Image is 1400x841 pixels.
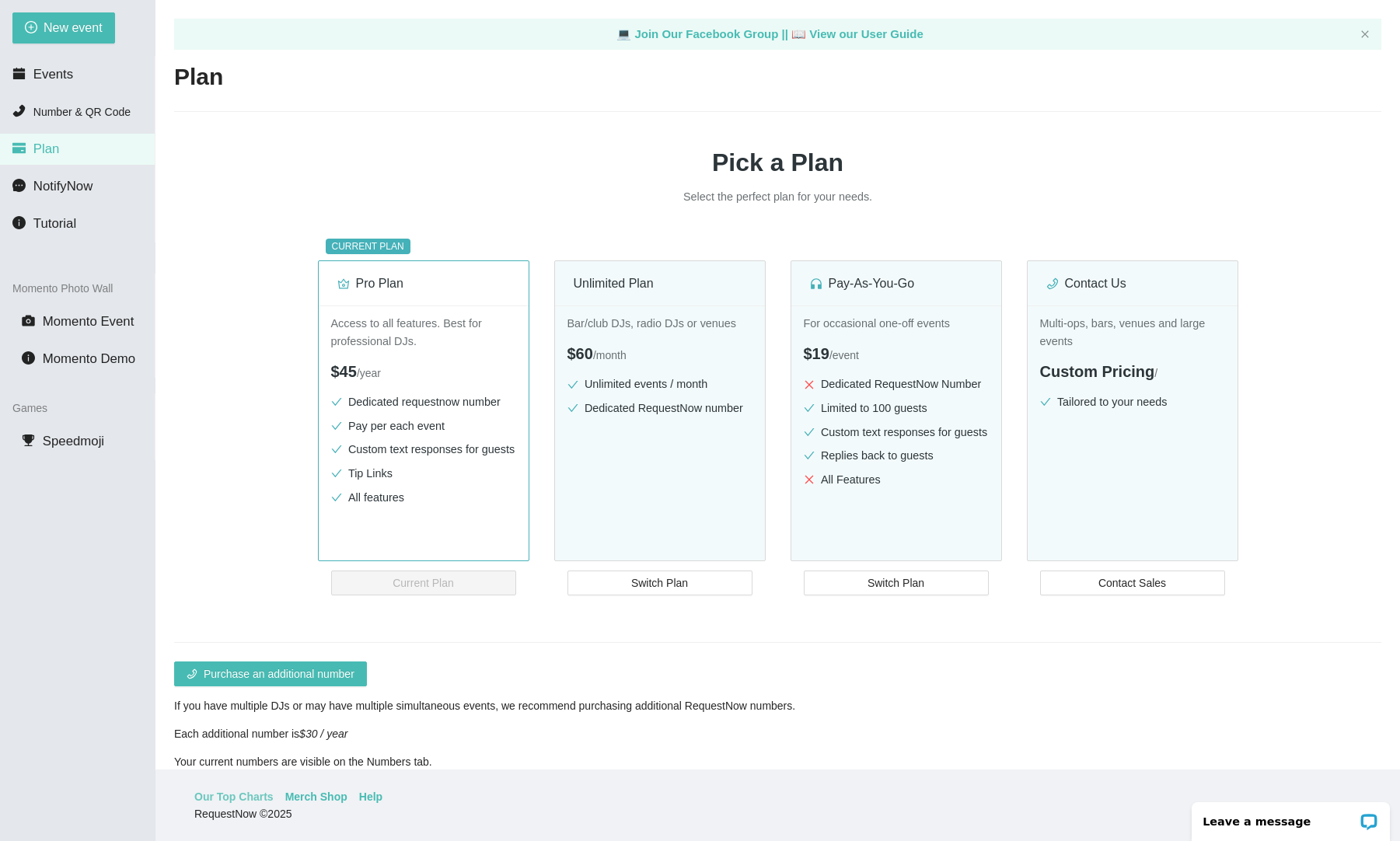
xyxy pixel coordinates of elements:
i: $30 / year [299,728,347,740]
span: Events [33,67,73,82]
span: Contact Sales [1098,574,1166,591]
span: Switch Plan [868,574,924,591]
span: New event [44,18,103,37]
li: Custom text responses for guests [804,424,989,441]
p: For occasional one-off events [804,315,989,333]
iframe: LiveChat chat widget [1182,792,1400,841]
span: close [804,474,815,485]
span: crown [337,277,350,290]
li: Tip Links [331,465,516,483]
button: Switch Plan [567,571,752,595]
span: check [804,450,815,461]
a: Our Top Charts [194,788,274,805]
span: Purchase an additional number [204,665,354,682]
span: check [331,492,342,503]
span: / [1154,367,1157,379]
span: laptop [616,27,631,40]
span: Speedmoji [43,434,104,448]
a: Help [359,788,382,805]
li: Dedicated RequestNow number [567,400,752,417]
span: Tutorial [33,216,76,231]
div: Pay-As-You-Go [810,274,983,293]
span: message [12,179,26,192]
button: plus-circleNew event [12,12,115,44]
div: Contact Us [1046,274,1219,293]
span: laptop [791,27,806,40]
p: Bar/club DJs, radio DJs or venues [567,315,752,333]
li: Custom text responses for guests [331,441,516,459]
span: phone [1046,277,1059,290]
p: Multi-ops, bars, venues and large events [1040,315,1225,350]
span: check [331,420,342,431]
h1: Pick a Plan [174,143,1381,182]
span: / event [829,349,859,361]
span: check [331,444,342,455]
span: check [331,468,342,479]
li: Pay per each event [331,417,516,435]
button: close [1360,30,1370,40]
span: check [567,403,578,414]
li: Replies back to guests [804,447,989,465]
a: Merch Shop [285,788,347,805]
span: $19 [804,345,829,362]
button: phonePurchase an additional number [174,661,367,686]
h2: Plan [174,61,1381,93]
span: camera [22,314,35,327]
button: Contact Sales [1040,571,1225,595]
button: Switch Plan [804,571,989,595]
li: Unlimited events / month [567,375,752,393]
span: calendar [12,67,26,80]
li: Tailored to your needs [1040,393,1225,411]
span: Switch Plan [631,574,688,591]
li: Limited to 100 guests [804,400,989,417]
span: / month [593,349,627,361]
span: check [331,396,342,407]
span: Momento Demo [43,351,135,366]
li: All Features [804,471,989,489]
span: trophy [22,434,35,447]
span: credit-card [12,141,26,155]
div: RequestNow © 2025 [194,805,1357,822]
span: Number & QR Code [33,106,131,118]
div: Pro Plan [337,274,510,293]
span: customer-service [810,277,822,290]
div: Your current numbers are visible on the Numbers tab. [174,753,1381,770]
span: info-circle [22,351,35,365]
a: laptop View our User Guide [791,27,923,40]
span: Plan [33,141,60,156]
span: close [804,379,815,390]
div: Unlimited Plan [574,274,746,293]
span: / year [357,367,381,379]
span: $60 [567,345,593,362]
span: plus-circle [25,21,37,36]
button: Current Plan [331,571,516,595]
li: All features [331,489,516,507]
div: If you have multiple DJs or may have multiple simultaneous events, we recommend purchasing additi... [174,697,1381,714]
span: $45 [331,363,357,380]
span: check [804,427,815,438]
li: Dedicated requestnow number [331,393,516,411]
p: Select the perfect plan for your needs. [545,188,1011,206]
span: info-circle [12,216,26,229]
span: check [804,403,815,414]
sup: CURRENT PLAN [326,239,410,254]
div: Each additional number is [174,725,1381,742]
span: check [1040,396,1051,407]
span: Momento Event [43,314,134,329]
span: NotifyNow [33,179,93,194]
li: Dedicated RequestNow Number [804,375,989,393]
span: phone [12,104,26,117]
span: phone [187,668,197,681]
a: laptop Join Our Facebook Group || [616,27,791,40]
span: Custom Pricing [1040,363,1155,380]
span: check [567,379,578,390]
p: Access to all features. Best for professional DJs. [331,315,516,350]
